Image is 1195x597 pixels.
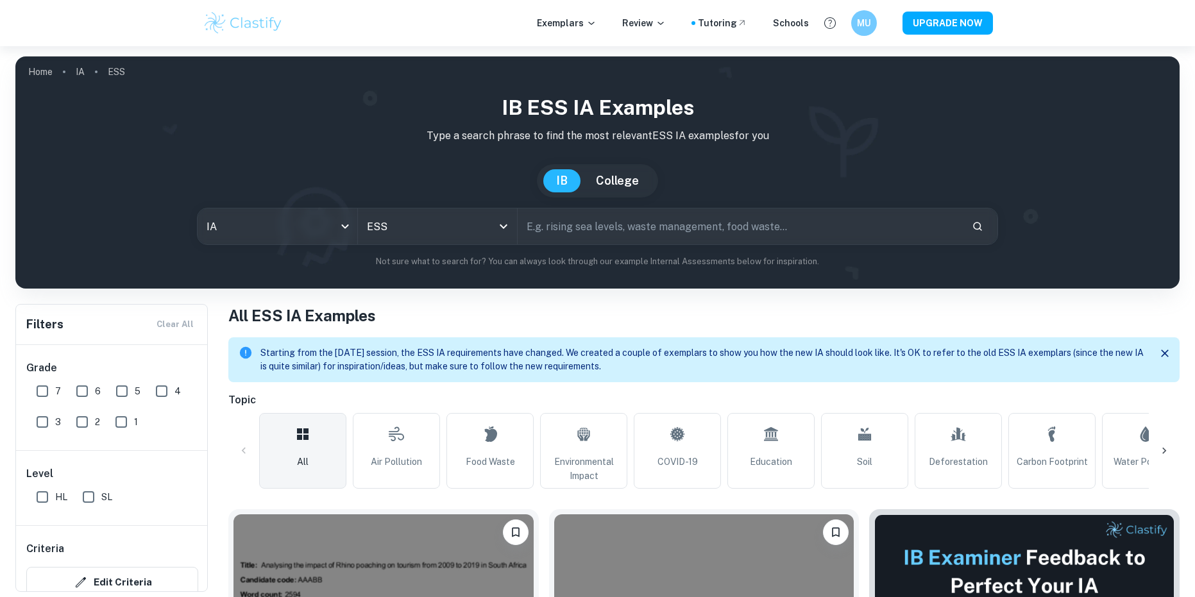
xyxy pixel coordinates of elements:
[95,384,101,398] span: 6
[657,455,698,469] span: COVID-19
[26,360,198,376] h6: Grade
[198,208,357,244] div: IA
[26,315,64,333] h6: Filters
[108,65,125,79] p: ESS
[518,208,962,244] input: E.g. rising sea levels, waste management, food waste...
[1155,344,1174,363] button: Close
[546,455,622,483] span: Environmental Impact
[26,466,198,482] h6: Level
[1114,455,1178,469] span: Water Pollution
[967,215,988,237] button: Search
[55,415,61,429] span: 3
[26,541,64,557] h6: Criteria
[622,16,666,30] p: Review
[773,16,809,30] a: Schools
[929,455,988,469] span: Deforestation
[260,346,1145,373] p: Starting from the [DATE] session, the ESS IA requirements have changed. We created a couple of ex...
[698,16,747,30] a: Tutoring
[750,455,792,469] span: Education
[851,10,877,36] button: MU
[26,92,1169,123] h1: IB ESS IA examples
[55,384,61,398] span: 7
[55,490,67,504] span: HL
[76,63,85,81] a: IA
[203,10,284,36] img: Clastify logo
[135,384,140,398] span: 5
[371,455,422,469] span: Air Pollution
[537,16,597,30] p: Exemplars
[228,304,1180,327] h1: All ESS IA Examples
[95,415,100,429] span: 2
[823,519,849,545] button: Bookmark
[495,217,513,235] button: Open
[26,255,1169,268] p: Not sure what to search for? You can always look through our example Internal Assessments below f...
[1017,455,1088,469] span: Carbon Footprint
[543,169,581,192] button: IB
[583,169,652,192] button: College
[174,384,181,398] span: 4
[15,56,1180,289] img: profile cover
[856,16,871,30] h6: MU
[297,455,309,469] span: All
[134,415,138,429] span: 1
[857,455,872,469] span: Soil
[503,519,529,545] button: Bookmark
[228,392,1180,408] h6: Topic
[26,128,1169,144] p: Type a search phrase to find the most relevant ESS IA examples for you
[903,12,993,35] button: UPGRADE NOW
[28,63,53,81] a: Home
[466,455,515,469] span: Food Waste
[101,490,112,504] span: SL
[819,12,841,34] button: Help and Feedback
